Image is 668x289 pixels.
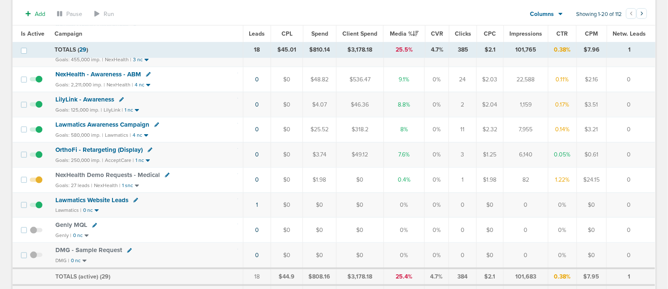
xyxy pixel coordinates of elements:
[425,167,449,193] td: 0%
[255,176,259,183] a: 0
[425,142,449,167] td: 0%
[530,10,554,18] span: Columns
[55,57,103,63] small: Goals: 455,000 imp. |
[384,167,425,193] td: 0.4%
[449,142,477,167] td: 3
[104,107,123,113] small: LilyLink |
[477,268,504,285] td: $2.1
[255,151,259,158] a: 0
[337,218,384,243] td: $0
[425,117,449,142] td: 0%
[548,42,577,57] td: 0.38%
[425,193,449,218] td: 0%
[384,268,425,285] td: 25.4%
[303,142,336,167] td: $3.74
[606,142,655,167] td: 0
[50,268,243,285] td: TOTALS (active) ( )
[282,30,292,37] span: CPL
[577,67,606,92] td: $2.16
[50,42,243,57] td: TOTALS ( )
[303,67,336,92] td: $48.82
[577,42,607,57] td: $7.96
[503,218,548,243] td: 0
[271,218,303,243] td: $0
[637,8,647,19] button: Go to next page
[548,243,577,268] td: 0%
[384,92,425,117] td: 8.8%
[255,51,259,58] a: 0
[55,258,69,263] small: DMG |
[243,42,271,57] td: 18
[613,30,646,37] span: Netw. Leads
[107,82,133,88] small: NexHealth |
[271,268,303,285] td: $44.9
[477,117,504,142] td: $2.32
[449,218,477,243] td: 0
[342,30,377,37] span: Client Spend
[606,117,655,142] td: 0
[21,30,44,37] span: Is Active
[136,157,144,164] small: 1 nc
[303,268,336,285] td: $808.16
[243,268,271,285] td: 18
[55,82,105,88] small: Goals: 2,211,000 imp. |
[271,142,303,167] td: $0
[384,193,425,218] td: 0%
[337,92,384,117] td: $46.36
[55,132,103,138] small: Goals: 580,000 imp. |
[55,207,81,213] small: Lawmatics |
[384,142,425,167] td: 7.6%
[477,167,504,193] td: $1.98
[548,92,577,117] td: 0.17%
[557,30,568,37] span: CTR
[303,243,336,268] td: $0
[102,273,109,280] span: 29
[55,196,128,204] span: Lawmatics Website Leads
[125,107,133,113] small: 1 nc
[503,243,548,268] td: 0
[256,201,258,208] a: 1
[55,157,103,164] small: Goals: 250,000 imp. |
[21,8,50,20] button: Add
[577,167,606,193] td: $24.15
[606,268,655,285] td: 1
[55,221,87,229] span: Genly MQL
[503,167,548,193] td: 82
[449,243,477,268] td: 0
[509,30,542,37] span: Impressions
[548,193,577,218] td: 0%
[55,96,114,103] span: LilyLink - Awareness
[606,167,655,193] td: 0
[79,46,86,53] span: 29
[255,76,259,83] a: 0
[55,70,141,78] span: NexHealth - Awareness - ABM
[577,218,606,243] td: $0
[606,92,655,117] td: 0
[55,171,160,179] span: NexHealth Demo Requests - Medical
[577,117,606,142] td: $3.21
[425,243,449,268] td: 0%
[303,167,336,193] td: $1.98
[449,167,477,193] td: 1
[249,30,265,37] span: Leads
[477,92,504,117] td: $2.04
[337,42,384,57] td: $3,178.18
[504,42,548,57] td: 101,765
[384,243,425,268] td: 0%
[337,268,384,285] td: $3,178.18
[477,243,504,268] td: $0
[337,193,384,218] td: $0
[255,252,259,259] a: 0
[548,218,577,243] td: 0%
[585,30,598,37] span: CPM
[548,167,577,193] td: 1.22%
[449,92,477,117] td: 2
[577,193,606,218] td: $0
[606,243,655,268] td: 0
[503,92,548,117] td: 1,159
[606,218,655,243] td: 0
[477,193,504,218] td: $0
[73,232,83,239] small: 0 nc
[83,207,93,213] small: 0 nc
[337,243,384,268] td: $0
